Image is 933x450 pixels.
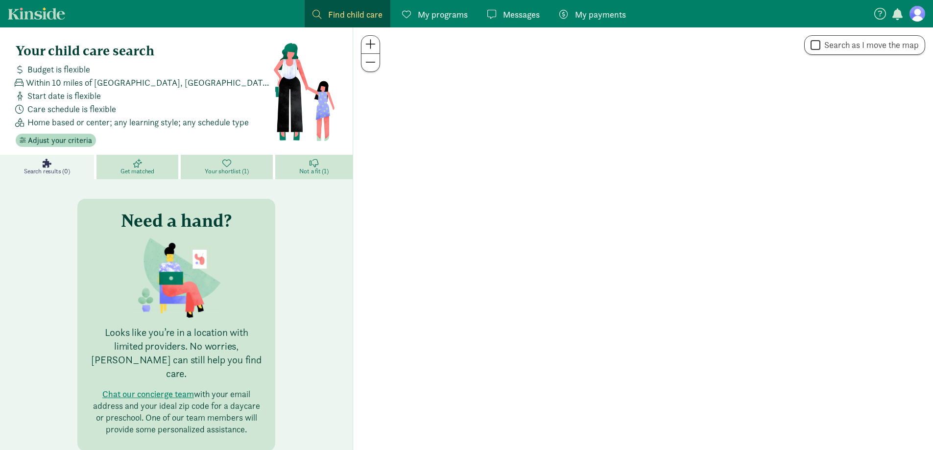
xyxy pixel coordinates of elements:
[89,388,263,435] p: with your email address and your ideal zip code for a daycare or preschool. One of our team membe...
[27,89,101,102] span: Start date is flexible
[28,135,92,146] span: Adjust your criteria
[24,167,70,175] span: Search results (0)
[89,326,263,380] p: Looks like you’re in a location with limited providers. No worries, [PERSON_NAME] can still help ...
[820,39,919,51] label: Search as I move the map
[102,388,194,400] button: Chat our concierge team
[205,167,248,175] span: Your shortlist (1)
[27,116,249,129] span: Home based or center; any learning style; any schedule type
[16,43,273,59] h4: Your child care search
[575,8,626,21] span: My payments
[26,76,273,89] span: Within 10 miles of [GEOGRAPHIC_DATA], [GEOGRAPHIC_DATA] 04268
[503,8,540,21] span: Messages
[16,134,96,147] button: Adjust your criteria
[120,167,154,175] span: Get matched
[8,7,65,20] a: Kinside
[27,102,116,116] span: Care schedule is flexible
[275,155,353,179] a: Not a fit (1)
[27,63,90,76] span: Budget is flexible
[96,155,181,179] a: Get matched
[181,155,275,179] a: Your shortlist (1)
[418,8,468,21] span: My programs
[328,8,383,21] span: Find child care
[299,167,328,175] span: Not a fit (1)
[121,211,232,230] h3: Need a hand?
